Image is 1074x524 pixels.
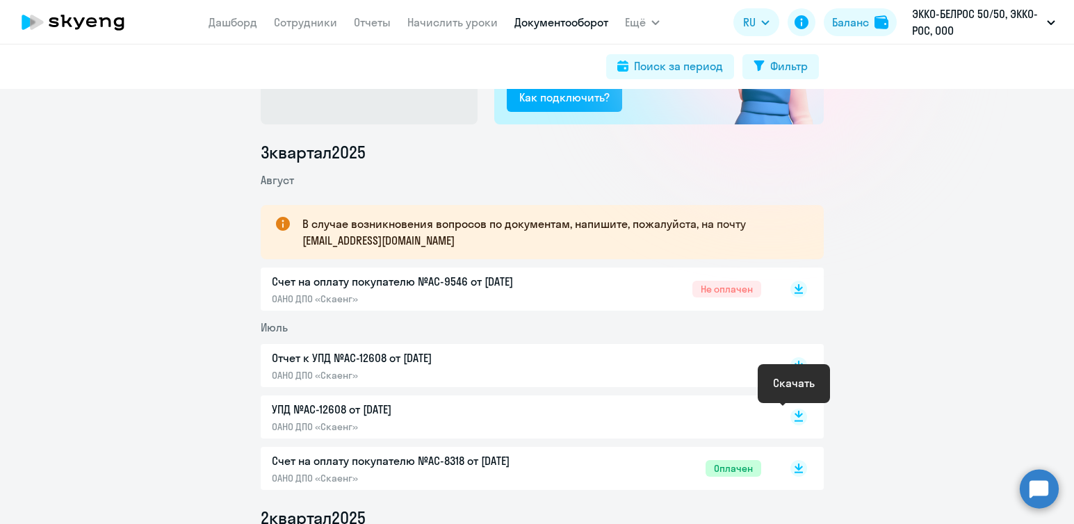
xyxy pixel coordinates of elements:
[272,401,761,433] a: УПД №AC-12608 от [DATE]ОАНО ДПО «Скаенг»
[274,15,337,29] a: Сотрудники
[272,369,564,382] p: ОАНО ДПО «Скаенг»
[874,15,888,29] img: balance
[272,401,564,418] p: УПД №AC-12608 от [DATE]
[272,472,564,484] p: ОАНО ДПО «Скаенг»
[912,6,1041,39] p: ЭККО-БЕЛРОС 50/50, ЭККО-РОС, ООО
[272,273,564,290] p: Счет на оплату покупателю №AC-9546 от [DATE]
[407,15,498,29] a: Начислить уроки
[209,15,257,29] a: Дашборд
[706,460,761,477] span: Оплачен
[824,8,897,36] button: Балансbalance
[302,215,799,249] p: В случае возникновения вопросов по документам, напишите, пожалуйста, на почту [EMAIL_ADDRESS][DOM...
[272,420,564,433] p: ОАНО ДПО «Скаенг»
[905,6,1062,39] button: ЭККО-БЕЛРОС 50/50, ЭККО-РОС, ООО
[625,8,660,36] button: Ещё
[261,173,294,187] span: Август
[733,8,779,36] button: RU
[272,452,761,484] a: Счет на оплату покупателю №AC-8318 от [DATE]ОАНО ДПО «Скаенг»Оплачен
[773,375,815,391] div: Скачать
[354,15,391,29] a: Отчеты
[832,14,869,31] div: Баланс
[272,350,761,382] a: Отчет к УПД №AC-12608 от [DATE]ОАНО ДПО «Скаенг»
[770,58,808,74] div: Фильтр
[261,320,288,334] span: Июль
[692,281,761,297] span: Не оплачен
[742,54,819,79] button: Фильтр
[507,84,622,112] button: Как подключить?
[261,141,824,163] li: 3 квартал 2025
[272,452,564,469] p: Счет на оплату покупателю №AC-8318 от [DATE]
[519,89,610,106] div: Как подключить?
[634,58,723,74] div: Поиск за период
[272,350,564,366] p: Отчет к УПД №AC-12608 от [DATE]
[272,293,564,305] p: ОАНО ДПО «Скаенг»
[514,15,608,29] a: Документооборот
[606,54,734,79] button: Поиск за период
[625,14,646,31] span: Ещё
[272,273,761,305] a: Счет на оплату покупателю №AC-9546 от [DATE]ОАНО ДПО «Скаенг»Не оплачен
[743,14,756,31] span: RU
